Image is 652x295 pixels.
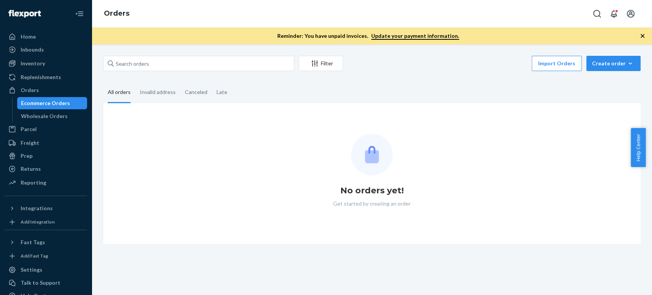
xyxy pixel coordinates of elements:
[98,3,136,25] ol: breadcrumbs
[351,134,393,175] img: Empty list
[108,82,131,103] div: All orders
[592,60,635,67] div: Create order
[21,179,46,186] div: Reporting
[5,84,87,96] a: Orders
[21,152,32,160] div: Prep
[21,60,45,67] div: Inventory
[21,165,41,173] div: Returns
[333,200,411,207] p: Get started by creating an order
[185,82,207,102] div: Canceled
[5,71,87,83] a: Replenishments
[371,32,459,40] a: Update your payment information.
[5,44,87,56] a: Inbounds
[5,31,87,43] a: Home
[21,33,36,41] div: Home
[5,236,87,248] button: Fast Tags
[299,60,343,67] div: Filter
[5,277,87,289] a: Talk to Support
[21,112,68,120] div: Wholesale Orders
[21,266,42,274] div: Settings
[104,9,129,18] a: Orders
[5,251,87,261] a: Add Fast Tag
[5,163,87,175] a: Returns
[586,56,641,71] button: Create order
[606,6,621,21] button: Open notifications
[217,82,227,102] div: Late
[21,219,55,225] div: Add Integration
[21,125,37,133] div: Parcel
[5,137,87,149] a: Freight
[17,97,87,109] a: Ecommerce Orders
[5,57,87,70] a: Inventory
[72,6,87,21] button: Close Navigation
[340,185,404,197] h1: No orders yet!
[21,253,48,259] div: Add Fast Tag
[8,10,41,18] img: Flexport logo
[277,32,459,40] p: Reminder: You have unpaid invoices.
[17,110,87,122] a: Wholesale Orders
[21,86,39,94] div: Orders
[21,204,53,212] div: Integrations
[21,139,39,147] div: Freight
[5,177,87,189] a: Reporting
[589,6,605,21] button: Open Search Box
[21,279,60,287] div: Talk to Support
[5,264,87,276] a: Settings
[5,202,87,214] button: Integrations
[21,99,70,107] div: Ecommerce Orders
[103,56,294,71] input: Search orders
[21,73,61,81] div: Replenishments
[140,82,176,102] div: Invalid address
[299,56,343,71] button: Filter
[21,46,44,53] div: Inbounds
[5,150,87,162] a: Prep
[532,56,582,71] button: Import Orders
[21,238,45,246] div: Fast Tags
[631,128,646,167] button: Help Center
[5,217,87,227] a: Add Integration
[5,123,87,135] a: Parcel
[623,6,638,21] button: Open account menu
